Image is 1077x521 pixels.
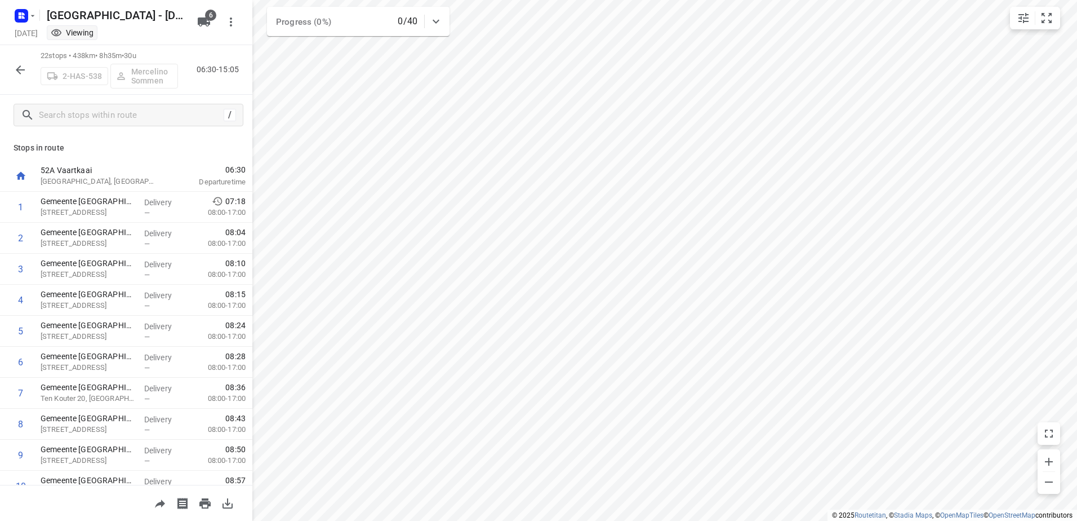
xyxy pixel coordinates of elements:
[212,196,223,207] svg: Early
[41,176,158,187] p: [GEOGRAPHIC_DATA], [GEOGRAPHIC_DATA]
[989,511,1035,519] a: OpenStreetMap
[41,331,135,342] p: Welleplein 14, Denderleeuw
[190,455,246,466] p: 08:00-17:00
[216,497,239,508] span: Download route
[225,413,246,424] span: 08:43
[144,395,150,403] span: —
[144,445,186,456] p: Delivery
[225,196,246,207] span: 07:18
[190,300,246,311] p: 08:00-17:00
[41,351,135,362] p: Gemeente Denderleeuw - GBS Welle(Emily Holbrecht)
[832,511,1072,519] li: © 2025 , © , © © contributors
[144,290,186,301] p: Delivery
[855,511,886,519] a: Routetitan
[190,362,246,373] p: 08:00-17:00
[41,444,135,455] p: Gemeente Denderleeuw - Magazijn(Emily Holbrecht)
[225,227,246,238] span: 08:04
[144,383,186,394] p: Delivery
[39,107,224,124] input: Search stops within route
[190,331,246,342] p: 08:00-17:00
[194,497,216,508] span: Print route
[41,289,135,300] p: Gemeente Denderleeuw - Leeuwentuin(Emily Holbrecht)
[41,51,178,61] p: 22 stops • 438km • 8h35m
[144,209,150,217] span: —
[41,393,135,404] p: Ten Kouter 20, Denderleeuw
[144,321,186,332] p: Delivery
[18,388,23,399] div: 7
[144,333,150,341] span: —
[398,15,417,28] p: 0/40
[1010,7,1060,29] div: small contained button group
[193,11,215,33] button: 6
[190,424,246,435] p: 08:00-17:00
[16,481,26,492] div: 10
[144,476,186,487] p: Delivery
[190,393,246,404] p: 08:00-17:00
[41,413,135,424] p: Gemeente Denderleeuw - Palaver(Emily Holbrecht)
[894,511,932,519] a: Stadia Maps
[171,176,246,188] p: Departure time
[940,511,983,519] a: OpenMapTiles
[144,259,186,270] p: Delivery
[225,382,246,393] span: 08:36
[41,382,135,393] p: Gemeente Denderleeuw - OCMW(Emily Holbrecht)
[1012,7,1035,29] button: Map settings
[41,269,135,280] p: Spoorweglaan 1a, Denderleeuw
[41,227,135,238] p: Gemeente Denderleeuw - Kasteeltje(Emily Holbrecht)
[171,497,194,508] span: Print shipping labels
[41,207,135,218] p: De Nayerstraat 11A, Denderleeuw
[18,295,23,306] div: 4
[122,51,124,60] span: •
[144,364,150,372] span: —
[41,475,135,486] p: Gemeente Denderleeuw - Sporthal(Emily Holbrecht)
[144,271,150,279] span: —
[41,196,135,207] p: Gemeente Denderleeuw - Kikkerland(Emily Holbrecht)
[190,238,246,249] p: 08:00-17:00
[205,10,216,21] span: 6
[18,419,23,430] div: 8
[18,233,23,244] div: 2
[144,426,150,434] span: —
[144,240,150,248] span: —
[144,197,186,208] p: Delivery
[190,269,246,280] p: 08:00-17:00
[190,207,246,218] p: 08:00-17:00
[41,165,158,176] p: 52A Vaartkaai
[171,164,246,175] span: 06:30
[225,351,246,362] span: 08:28
[144,228,186,239] p: Delivery
[144,414,186,425] p: Delivery
[18,326,23,337] div: 5
[144,302,150,310] span: —
[225,289,246,300] span: 08:15
[51,27,94,38] div: You are currently in view mode. To make any changes, go to edit project.
[18,357,23,368] div: 6
[144,352,186,363] p: Delivery
[220,11,242,33] button: More
[1035,7,1058,29] button: Fit zoom
[197,64,243,76] p: 06:30-15:05
[41,300,135,311] p: Kruisstraat 40, Denderleeuw
[225,320,246,331] span: 08:24
[149,497,171,508] span: Share route
[124,51,136,60] span: 30u
[41,320,135,331] p: Gemeente Denderleeuw - Wellenestje (Emily Holbrecht)
[18,202,23,213] div: 1
[41,362,135,373] p: Welleplein 3, Denderleeuw
[41,238,135,249] p: Stationsstraat 7, Denderleeuw
[225,444,246,455] span: 08:50
[41,455,135,466] p: Veldstraat 151, Denderleeuw
[18,450,23,461] div: 9
[144,457,150,465] span: —
[267,7,450,36] div: Progress (0%)0/40
[14,142,239,154] p: Stops in route
[225,475,246,486] span: 08:57
[276,17,331,27] span: Progress (0%)
[225,258,246,269] span: 08:10
[41,258,135,269] p: Gemeente Denderleeuw - Huis Van Het Kind(Emily Holbrecht)
[18,264,23,275] div: 3
[224,109,236,121] div: /
[41,424,135,435] p: Seringenlaan 1, Denderleeuw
